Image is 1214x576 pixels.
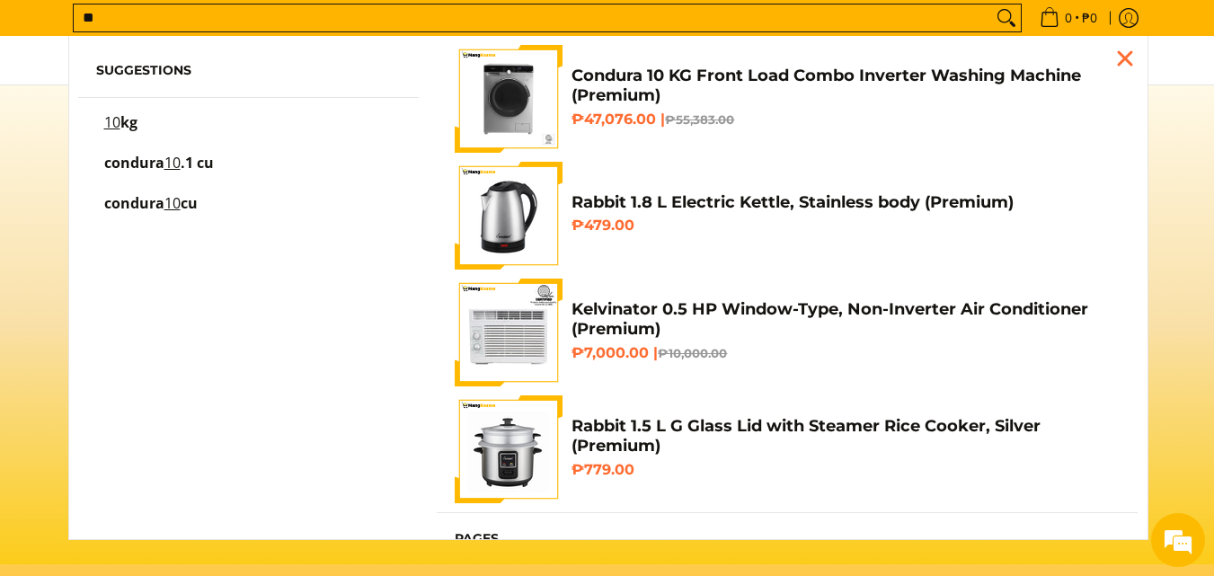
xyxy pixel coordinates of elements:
[104,112,120,132] mark: 10
[572,111,1120,128] h6: ₱47,076.00 |
[1062,12,1075,24] span: 0
[572,217,1120,235] h6: ₱479.00
[104,153,164,173] span: condura
[104,156,214,188] p: condura 10.1 cu
[455,395,563,503] img: https://mangkosme.com/products/rabbit-1-5-l-g-glass-lid-with-steamer-rice-cooker-silver-class-a
[96,116,402,147] a: 10kg
[181,153,214,173] span: .1 cu
[96,197,402,228] a: condura 10 cu
[665,112,734,127] del: ₱55,383.00
[455,279,563,386] img: Kelvinator 0.5 HP Window-Type, Non-Inverter Air Conditioner (Premium)
[96,63,402,79] h6: Suggestions
[455,531,1120,547] h6: Pages
[572,344,1120,362] h6: ₱7,000.00 |
[572,192,1120,213] h4: Rabbit 1.8 L Electric Kettle, Stainless body (Premium)
[455,279,1120,386] a: Kelvinator 0.5 HP Window-Type, Non-Inverter Air Conditioner (Premium) Kelvinator 0.5 HP Window-Ty...
[455,162,563,270] img: Rabbit 1.8 L Electric Kettle, Stainless body (Premium)
[164,153,181,173] mark: 10
[120,112,137,132] span: kg
[992,4,1021,31] button: Search
[104,193,164,213] span: condura
[96,156,402,188] a: condura 10.1 cu
[455,45,1120,153] a: Condura 10 KG Front Load Combo Inverter Washing Machine (Premium) Condura 10 KG Front Load Combo ...
[455,162,1120,270] a: Rabbit 1.8 L Electric Kettle, Stainless body (Premium) Rabbit 1.8 L Electric Kettle, Stainless bo...
[572,299,1120,340] h4: Kelvinator 0.5 HP Window-Type, Non-Inverter Air Conditioner (Premium)
[455,395,1120,503] a: https://mangkosme.com/products/rabbit-1-5-l-g-glass-lid-with-steamer-rice-cooker-silver-class-a R...
[181,193,198,213] span: cu
[572,416,1120,456] h4: Rabbit 1.5 L G Glass Lid with Steamer Rice Cooker, Silver (Premium)
[104,116,137,147] p: 10kg
[658,346,727,360] del: ₱10,000.00
[455,45,563,153] img: Condura 10 KG Front Load Combo Inverter Washing Machine (Premium)
[164,193,181,213] mark: 10
[1079,12,1100,24] span: ₱0
[1112,45,1139,72] div: Close pop up
[104,197,198,228] p: condura 10 cu
[572,461,1120,479] h6: ₱779.00
[572,66,1120,106] h4: Condura 10 KG Front Load Combo Inverter Washing Machine (Premium)
[1034,8,1103,28] span: •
